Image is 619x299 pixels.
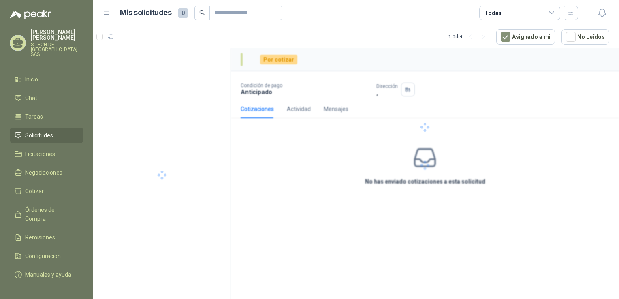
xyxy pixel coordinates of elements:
button: Asignado a mi [496,29,555,45]
a: Solicitudes [10,128,83,143]
span: Manuales y ayuda [25,270,71,279]
a: Remisiones [10,230,83,245]
a: Negociaciones [10,165,83,180]
div: 1 - 0 de 0 [448,30,490,43]
span: Solicitudes [25,131,53,140]
img: Logo peakr [10,10,51,19]
a: Órdenes de Compra [10,202,83,226]
h1: Mis solicitudes [120,7,172,19]
span: Licitaciones [25,149,55,158]
span: Remisiones [25,233,55,242]
span: Tareas [25,112,43,121]
span: 0 [178,8,188,18]
a: Tareas [10,109,83,124]
span: Negociaciones [25,168,62,177]
a: Manuales y ayuda [10,267,83,282]
a: Configuración [10,248,83,264]
a: Licitaciones [10,146,83,162]
span: search [199,10,205,15]
span: Configuración [25,252,61,261]
span: Cotizar [25,187,44,196]
span: Inicio [25,75,38,84]
span: Chat [25,94,37,103]
p: [PERSON_NAME] [PERSON_NAME] [31,29,83,41]
p: SITECH DE [GEOGRAPHIC_DATA] SAS [31,42,83,57]
div: Todas [485,9,502,17]
a: Cotizar [10,184,83,199]
a: Inicio [10,72,83,87]
button: No Leídos [561,29,609,45]
a: Chat [10,90,83,106]
span: Órdenes de Compra [25,205,76,223]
